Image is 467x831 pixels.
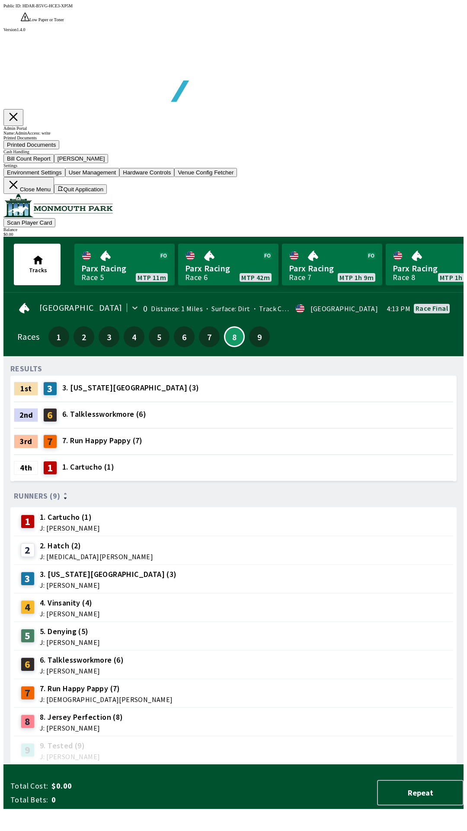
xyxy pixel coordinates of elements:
span: 3. [US_STATE][GEOGRAPHIC_DATA] (3) [40,569,177,580]
span: 4. Vinsanity (4) [40,597,100,609]
span: J: [PERSON_NAME] [40,610,100,617]
div: 8 [21,715,35,728]
div: Version 1.4.0 [3,27,464,32]
div: Race 5 [81,274,104,281]
span: 0 [51,795,188,805]
span: 7 [201,334,218,340]
span: 1. Cartucho (1) [62,461,114,473]
button: Venue Config Fetcher [174,168,237,177]
span: [GEOGRAPHIC_DATA] [39,304,122,311]
button: Printed Documents [3,140,59,149]
span: 6. Talklessworkmore (6) [62,409,146,420]
div: $ 0.00 [3,232,464,237]
span: MTP 11m [138,274,166,281]
span: 6. Talklessworkmore (6) [40,654,124,666]
span: Total Bets: [10,795,48,805]
span: J: [PERSON_NAME] [40,667,124,674]
a: Parx RacingRace 5MTP 11m [74,244,175,285]
div: Race 6 [185,274,208,281]
div: 1 [43,461,57,475]
div: 1st [14,382,38,396]
div: 2nd [14,408,38,422]
span: 5 [151,334,167,340]
span: 8. Jersey Perfection (8) [40,712,123,723]
span: 1 [51,334,67,340]
div: 3 [43,382,57,396]
span: 7. Run Happy Pappy (7) [40,683,173,694]
span: Parx Racing [289,263,375,274]
button: 4 [124,326,144,347]
span: Parx Racing [81,263,168,274]
img: global tote logo [23,32,272,123]
span: Tracks [29,266,47,274]
span: 4:13 PM [387,305,410,312]
div: Races [17,333,39,340]
div: Public ID: [3,3,464,8]
button: Repeat [377,780,464,805]
span: Low Paper or Toner [29,17,64,22]
div: Race 7 [289,274,311,281]
button: 9 [249,326,270,347]
button: 2 [74,326,94,347]
span: J: [PERSON_NAME] [40,753,100,760]
span: Repeat [385,788,456,798]
div: 4 [21,600,35,614]
div: 3 [21,572,35,586]
span: Total Cost: [10,781,48,791]
div: Race 8 [393,274,415,281]
span: J: [DEMOGRAPHIC_DATA][PERSON_NAME] [40,696,173,703]
span: Distance: 1 Miles [151,304,203,313]
div: 6 [21,657,35,671]
button: Environment Settings [3,168,65,177]
div: 9 [21,743,35,757]
span: 5. Denying (5) [40,626,100,637]
span: Runners (9) [14,493,60,499]
span: 3. [US_STATE][GEOGRAPHIC_DATA] (3) [62,382,199,393]
div: Settings [3,163,464,168]
button: 8 [224,326,245,347]
span: $0.00 [51,781,188,791]
span: 8 [227,335,242,339]
button: 7 [199,326,220,347]
div: Admin Portal [3,126,464,131]
span: 2 [76,334,92,340]
button: User Management [65,168,120,177]
span: 6 [176,334,192,340]
div: 1 [21,515,35,528]
div: Cash Handling [3,149,464,154]
button: 1 [48,326,69,347]
span: J: [PERSON_NAME] [40,725,123,731]
div: [GEOGRAPHIC_DATA] [310,305,378,312]
div: Race final [416,305,448,312]
div: 7 [21,686,35,700]
div: Printed Documents [3,135,464,140]
span: J: [PERSON_NAME] [40,582,177,589]
button: [PERSON_NAME] [54,154,109,163]
button: Scan Player Card [3,218,55,227]
div: 5 [21,629,35,643]
span: 9 [251,334,268,340]
div: 0 [143,305,147,312]
span: MTP 1h 9m [339,274,374,281]
div: Balance [3,227,464,232]
button: 6 [174,326,195,347]
button: Bill Count Report [3,154,54,163]
span: Track Condition: Firm [250,304,326,313]
span: J: [PERSON_NAME] [40,639,100,646]
button: Quit Application [54,184,107,194]
div: Name: Admin Access: write [3,131,464,135]
div: 4th [14,461,38,475]
span: 9. Tested (9) [40,740,100,751]
a: Parx RacingRace 6MTP 42m [178,244,278,285]
span: HDAR-B5VG-HCE3-XP5M [22,3,73,8]
span: Parx Racing [185,263,272,274]
span: 7. Run Happy Pappy (7) [62,435,143,446]
span: 1. Cartucho (1) [40,512,100,523]
span: 2. Hatch (2) [40,540,153,551]
button: Tracks [14,244,61,285]
button: Close Menu [3,177,54,194]
img: venue logo [3,194,113,217]
span: 4 [126,334,142,340]
button: 3 [99,326,119,347]
span: 3 [101,334,117,340]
